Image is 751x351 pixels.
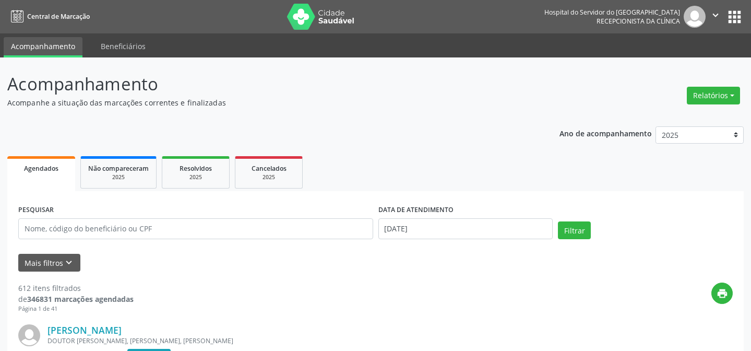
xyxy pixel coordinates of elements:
[7,71,523,97] p: Acompanhamento
[544,8,680,17] div: Hospital do Servidor do [GEOGRAPHIC_DATA]
[27,294,134,304] strong: 346831 marcações agendadas
[47,336,576,345] div: DOUTOR [PERSON_NAME], [PERSON_NAME], [PERSON_NAME]
[180,164,212,173] span: Resolvidos
[170,173,222,181] div: 2025
[725,8,744,26] button: apps
[47,324,122,336] a: [PERSON_NAME]
[4,37,82,57] a: Acompanhamento
[710,9,721,21] i: 
[684,6,706,28] img: img
[93,37,153,55] a: Beneficiários
[378,218,553,239] input: Selecione um intervalo
[687,87,740,104] button: Relatórios
[706,6,725,28] button: 
[7,97,523,108] p: Acompanhe a situação das marcações correntes e finalizadas
[88,164,149,173] span: Não compareceram
[558,221,591,239] button: Filtrar
[27,12,90,21] span: Central de Marcação
[18,254,80,272] button: Mais filtroskeyboard_arrow_down
[18,305,134,313] div: Página 1 de 41
[711,283,733,304] button: print
[717,288,728,299] i: print
[559,126,652,139] p: Ano de acompanhamento
[88,173,149,181] div: 2025
[252,164,287,173] span: Cancelados
[18,294,134,305] div: de
[18,324,40,346] img: img
[24,164,58,173] span: Agendados
[243,173,295,181] div: 2025
[7,8,90,25] a: Central de Marcação
[597,17,680,26] span: Recepcionista da clínica
[378,202,454,218] label: DATA DE ATENDIMENTO
[18,218,373,239] input: Nome, código do beneficiário ou CPF
[18,202,54,218] label: PESQUISAR
[18,283,134,294] div: 612 itens filtrados
[63,257,75,268] i: keyboard_arrow_down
